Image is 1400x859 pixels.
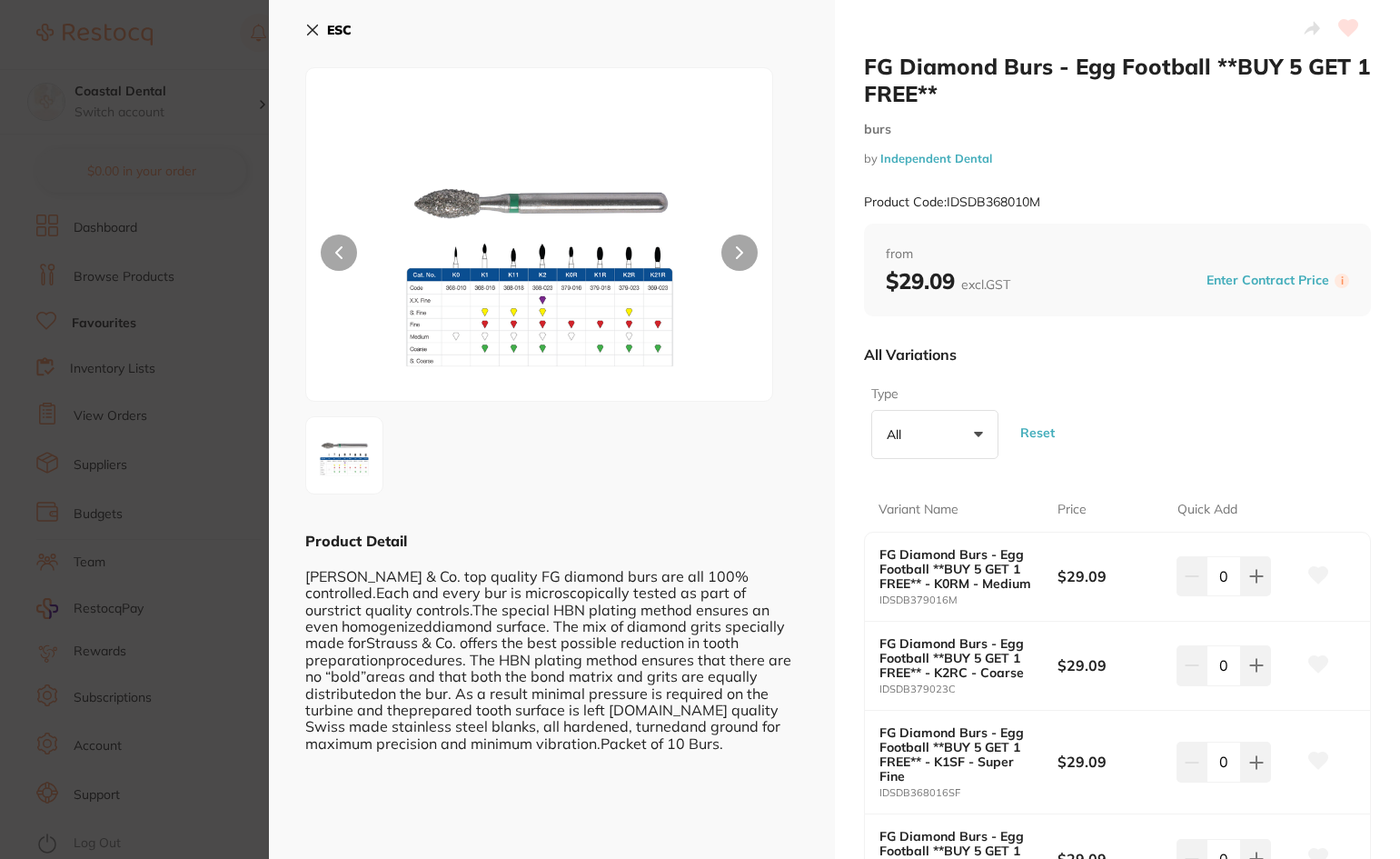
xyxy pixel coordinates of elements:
small: Product Code: IDSDB368010M [864,195,1040,210]
button: All [871,410,998,459]
button: ESC [305,15,352,45]
b: FG Diamond Burs - Egg Football **BUY 5 GET 1 FREE** - K0RM - Medium [879,547,1040,591]
b: $29.09 [886,267,1010,295]
button: Enter Contract Price [1201,272,1335,289]
b: FG Diamond Burs - Egg Football **BUY 5 GET 1 FREE** - K2RC - Coarse [879,636,1040,680]
b: ESC [327,22,352,38]
b: Product Detail [305,532,407,550]
label: Type [871,385,993,404]
img: d2lkdGg9MTkyMA [312,423,377,488]
span: excl. GST [961,276,1010,293]
small: burs [864,122,1372,137]
b: FG Diamond Burs - Egg Football **BUY 5 GET 1 FREE** - K1SF - Super Fine [879,725,1040,784]
small: IDSDB368016SF [879,787,1058,799]
a: Independent Dental [880,151,992,165]
h2: FG Diamond Burs - Egg Football **BUY 5 GET 1 FREE** [864,53,1372,107]
p: Variant Name [879,501,958,519]
div: [PERSON_NAME] & Co. top quality FG diamond burs are all 100% controlled.Each and every bur is mic... [305,551,799,752]
p: Quick Add [1177,501,1237,519]
p: All Variations [864,345,957,364]
small: by [864,152,1372,165]
small: IDSDB379023C [879,684,1058,695]
img: d2lkdGg9MTkyMA [400,114,680,401]
label: i [1335,274,1349,288]
b: $29.09 [1057,655,1165,675]
span: from [886,245,1350,264]
small: IDSDB379016M [879,594,1058,606]
b: $29.09 [1057,566,1165,586]
p: All [887,426,909,443]
button: Reset [1015,400,1060,466]
p: Price [1057,501,1087,519]
b: $29.09 [1057,752,1165,772]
